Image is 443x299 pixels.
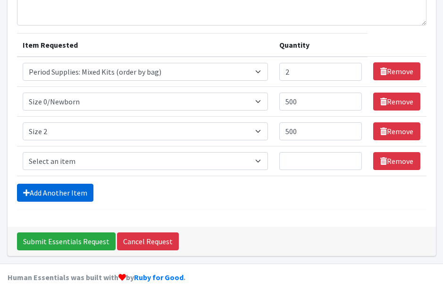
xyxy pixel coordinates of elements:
th: Item Requested [17,33,274,57]
th: Quantity [274,33,368,57]
strong: Human Essentials was built with by . [8,273,185,282]
a: Cancel Request [117,232,179,250]
a: Remove [373,93,420,111]
a: Remove [373,62,420,80]
a: Add Another Item [17,184,93,202]
a: Remove [373,122,420,140]
a: Remove [373,152,420,170]
input: Submit Essentials Request [17,232,116,250]
a: Ruby for Good [134,273,184,282]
